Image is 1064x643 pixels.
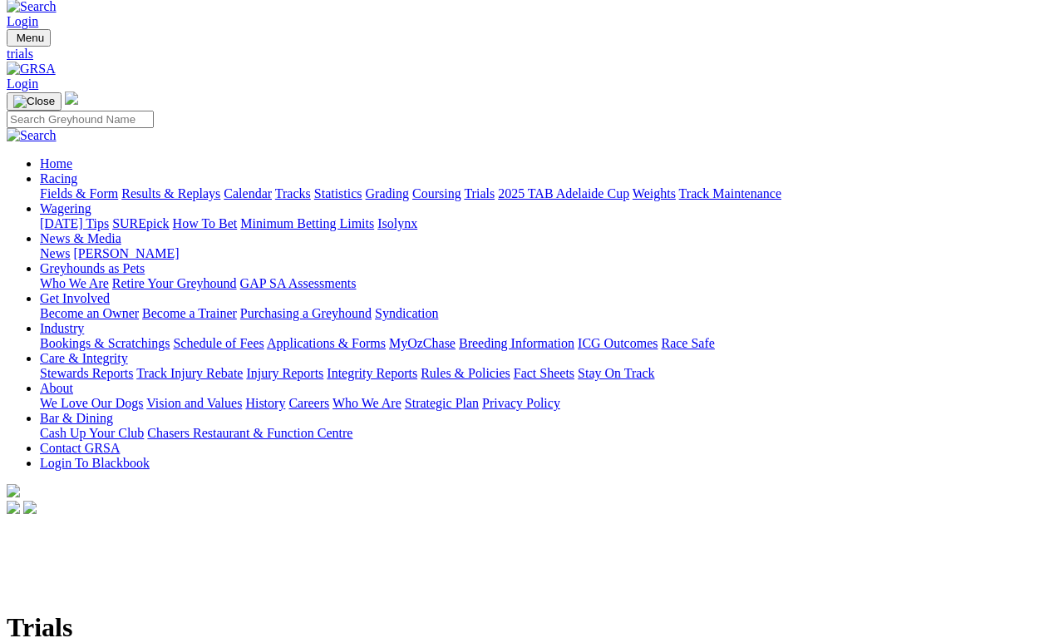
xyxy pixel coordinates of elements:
[267,336,386,350] a: Applications & Forms
[224,186,272,200] a: Calendar
[40,186,1057,201] div: Racing
[40,441,120,455] a: Contact GRSA
[578,366,654,380] a: Stay On Track
[146,396,242,410] a: Vision and Values
[40,351,128,365] a: Care & Integrity
[40,426,1057,441] div: Bar & Dining
[314,186,362,200] a: Statistics
[40,231,121,245] a: News & Media
[65,92,78,105] img: logo-grsa-white.png
[7,77,38,91] a: Login
[246,366,323,380] a: Injury Reports
[40,276,109,290] a: Who We Are
[245,396,285,410] a: History
[7,128,57,143] img: Search
[40,306,1057,321] div: Get Involved
[173,336,264,350] a: Schedule of Fees
[40,321,84,335] a: Industry
[7,14,38,28] a: Login
[40,246,70,260] a: News
[421,366,510,380] a: Rules & Policies
[327,366,417,380] a: Integrity Reports
[147,426,352,440] a: Chasers Restaurant & Function Centre
[7,111,154,128] input: Search
[40,366,1057,381] div: Care & Integrity
[389,336,456,350] a: MyOzChase
[13,95,55,108] img: Close
[40,456,150,470] a: Login To Blackbook
[240,276,357,290] a: GAP SA Assessments
[173,216,238,230] a: How To Bet
[40,291,110,305] a: Get Involved
[40,426,144,440] a: Cash Up Your Club
[405,396,479,410] a: Strategic Plan
[482,396,560,410] a: Privacy Policy
[17,32,44,44] span: Menu
[275,186,311,200] a: Tracks
[40,171,77,185] a: Racing
[142,306,237,320] a: Become a Trainer
[464,186,495,200] a: Trials
[7,29,51,47] button: Toggle navigation
[40,261,145,275] a: Greyhounds as Pets
[136,366,243,380] a: Track Injury Rebate
[375,306,438,320] a: Syndication
[40,396,1057,411] div: About
[7,92,62,111] button: Toggle navigation
[40,366,133,380] a: Stewards Reports
[40,201,91,215] a: Wagering
[578,336,658,350] a: ICG Outcomes
[661,336,714,350] a: Race Safe
[7,484,20,497] img: logo-grsa-white.png
[40,216,109,230] a: [DATE] Tips
[40,216,1057,231] div: Wagering
[40,336,170,350] a: Bookings & Scratchings
[73,246,179,260] a: [PERSON_NAME]
[112,276,237,290] a: Retire Your Greyhound
[40,276,1057,291] div: Greyhounds as Pets
[288,396,329,410] a: Careers
[459,336,574,350] a: Breeding Information
[23,501,37,514] img: twitter.svg
[121,186,220,200] a: Results & Replays
[40,381,73,395] a: About
[40,186,118,200] a: Fields & Form
[633,186,676,200] a: Weights
[240,216,374,230] a: Minimum Betting Limits
[7,612,1057,643] h1: Trials
[412,186,461,200] a: Coursing
[366,186,409,200] a: Grading
[7,62,56,77] img: GRSA
[40,336,1057,351] div: Industry
[679,186,781,200] a: Track Maintenance
[377,216,417,230] a: Isolynx
[7,47,1057,62] a: trials
[240,306,372,320] a: Purchasing a Greyhound
[498,186,629,200] a: 2025 TAB Adelaide Cup
[514,366,574,380] a: Fact Sheets
[40,306,139,320] a: Become an Owner
[7,501,20,514] img: facebook.svg
[40,246,1057,261] div: News & Media
[112,216,169,230] a: SUREpick
[40,411,113,425] a: Bar & Dining
[40,156,72,171] a: Home
[332,396,401,410] a: Who We Are
[40,396,143,410] a: We Love Our Dogs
